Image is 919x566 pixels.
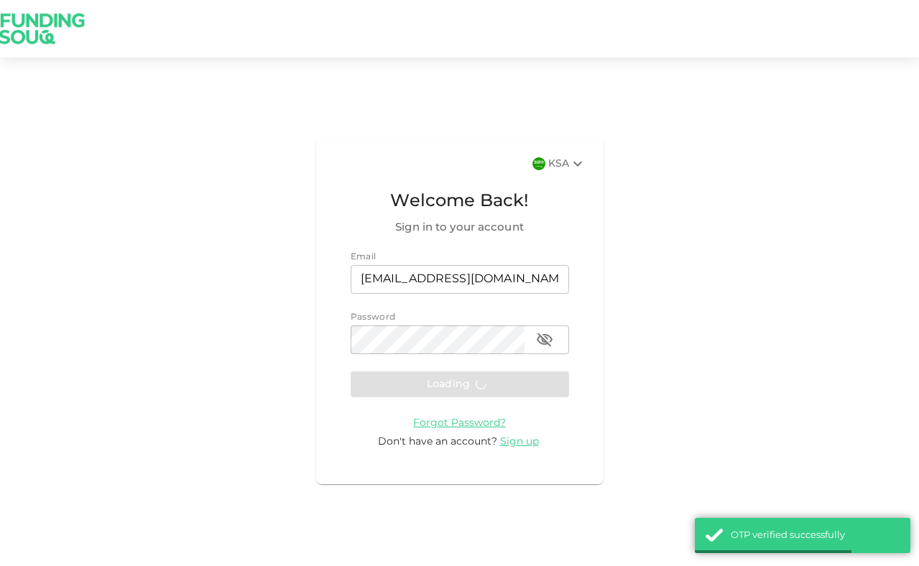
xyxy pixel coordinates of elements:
img: flag-sa.b9a346574cdc8950dd34b50780441f57.svg [532,157,545,170]
span: Email [351,253,377,261]
div: OTP verified successfully [731,529,900,543]
span: Password [351,313,396,322]
span: Welcome Back! [351,188,569,215]
div: KSA [548,155,586,172]
span: Don't have an account? [378,437,497,447]
a: Forgot Password? [413,417,506,428]
input: password [351,325,525,354]
span: Sign up [500,437,539,447]
input: email [351,265,569,294]
span: Sign in to your account [351,219,569,236]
